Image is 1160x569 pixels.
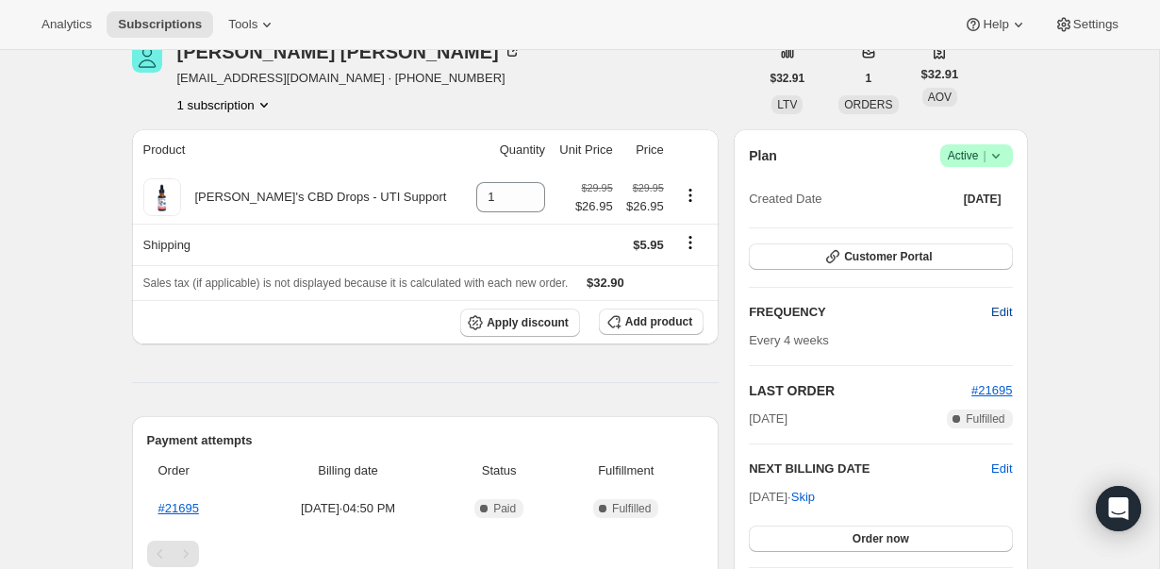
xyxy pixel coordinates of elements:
th: Quantity [467,129,551,171]
button: Skip [780,482,826,512]
button: Subscriptions [107,11,213,38]
span: Fulfilled [612,501,651,516]
h2: Payment attempts [147,431,704,450]
div: [PERSON_NAME]'s CBD Drops - UTI Support [181,188,447,207]
small: $29.95 [582,182,613,193]
span: [DATE] · [749,490,815,504]
span: [EMAIL_ADDRESS][DOMAIN_NAME] · [PHONE_NUMBER] [177,69,522,88]
span: Analytics [41,17,91,32]
span: Customer Portal [844,249,932,264]
button: Product actions [675,185,705,206]
span: Edit [991,303,1012,322]
span: $5.95 [633,238,664,252]
span: ORDERS [844,98,892,111]
span: $26.95 [624,197,664,216]
button: Shipping actions [675,232,705,253]
button: Add product [599,309,704,335]
button: Edit [991,460,1012,478]
span: Settings [1073,17,1119,32]
button: Edit [980,297,1023,327]
span: Sales tax (if applicable) is not displayed because it is calculated with each new order. [143,276,569,290]
button: Settings [1043,11,1130,38]
button: #21695 [971,381,1012,400]
span: $26.95 [575,197,613,216]
h2: FREQUENCY [749,303,991,322]
button: Help [953,11,1038,38]
nav: Pagination [147,541,704,567]
h2: NEXT BILLING DATE [749,460,991,478]
span: Created Date [749,190,821,209]
div: Open Intercom Messenger [1096,486,1141,531]
a: #21695 [971,383,1012,397]
span: Active [948,146,1005,165]
span: Skip [791,488,815,507]
span: Fulfilled [966,411,1004,427]
th: Unit Price [551,129,619,171]
span: LTV [777,98,797,111]
span: Tools [228,17,257,32]
button: [DATE] [953,186,1013,212]
th: Product [132,129,468,171]
h2: LAST ORDER [749,381,971,400]
th: Shipping [132,224,468,265]
button: Customer Portal [749,243,1012,270]
button: Tools [217,11,288,38]
button: Order now [749,526,1012,552]
span: Billing date [257,461,439,480]
span: Add product [625,314,692,329]
span: Subscriptions [118,17,202,32]
span: Every 4 weeks [749,333,829,347]
span: Fulfillment [559,461,692,480]
span: $32.91 [921,65,959,84]
span: | [983,148,986,163]
span: AOV [928,91,952,104]
span: Melissa Parker-Fisher [132,42,162,73]
span: [DATE] [749,410,787,428]
h2: Plan [749,146,777,165]
span: $32.90 [587,276,624,290]
small: $29.95 [633,182,664,193]
span: Paid [493,501,516,516]
span: Order now [853,531,909,546]
button: Analytics [30,11,103,38]
th: Order [147,450,253,492]
span: Apply discount [487,315,569,330]
th: Price [619,129,670,171]
span: Help [983,17,1008,32]
a: #21695 [158,501,199,515]
div: [PERSON_NAME] [PERSON_NAME] [177,42,522,61]
span: $32.91 [771,71,805,86]
button: Apply discount [460,309,580,337]
button: 1 [854,65,884,92]
span: Status [450,461,548,480]
button: $32.91 [759,65,817,92]
button: Product actions [177,95,273,114]
span: [DATE] [964,192,1002,207]
span: [DATE] · 04:50 PM [257,499,439,518]
span: 1 [866,71,872,86]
